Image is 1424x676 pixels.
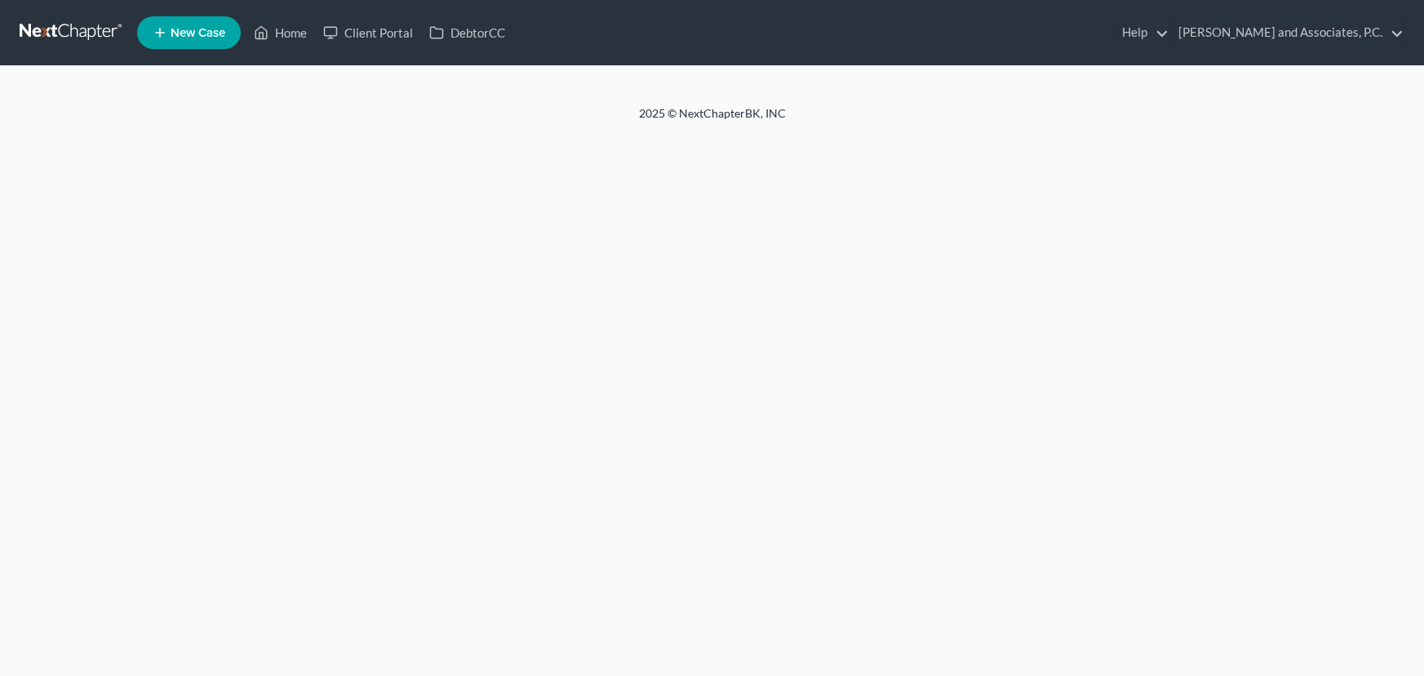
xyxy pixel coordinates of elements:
new-legal-case-button: New Case [137,16,241,49]
a: Client Portal [315,18,421,47]
a: DebtorCC [421,18,513,47]
a: [PERSON_NAME] and Associates, P.C. [1170,18,1404,47]
a: Help [1114,18,1169,47]
div: 2025 © NextChapterBK, INC [247,105,1178,135]
a: Home [246,18,315,47]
